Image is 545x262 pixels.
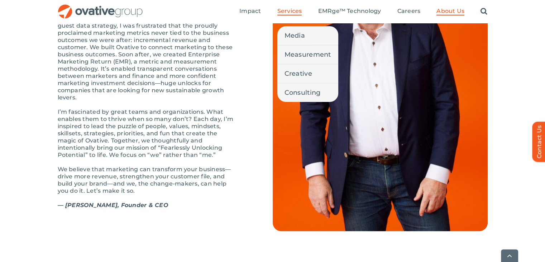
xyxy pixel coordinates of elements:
span: Creative [285,69,312,79]
a: OG_Full_horizontal_RGB [57,4,143,10]
p: In my experience leading [DOMAIN_NAME] and Target’s guest data strategy, I was frustrated that th... [58,15,237,101]
p: I’m fascinated by great teams and organizations. What enables them to thrive when so many don’t? ... [58,108,237,159]
p: We believe that marketing can transform your business—drive more revenue, strengthen your custome... [58,166,237,195]
span: Media [285,31,305,41]
span: Consulting [285,88,321,98]
strong: — [PERSON_NAME], Founder & CEO [58,202,168,209]
a: Measurement [277,45,338,64]
a: About Us [436,8,464,15]
a: EMRge™ Technology [318,8,381,15]
a: Creative [277,64,338,83]
a: Media [277,26,338,45]
a: Careers [397,8,421,15]
a: Search [481,8,487,15]
a: Services [277,8,302,15]
a: Impact [239,8,261,15]
span: Measurement [285,50,331,60]
a: Consulting [277,83,338,102]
